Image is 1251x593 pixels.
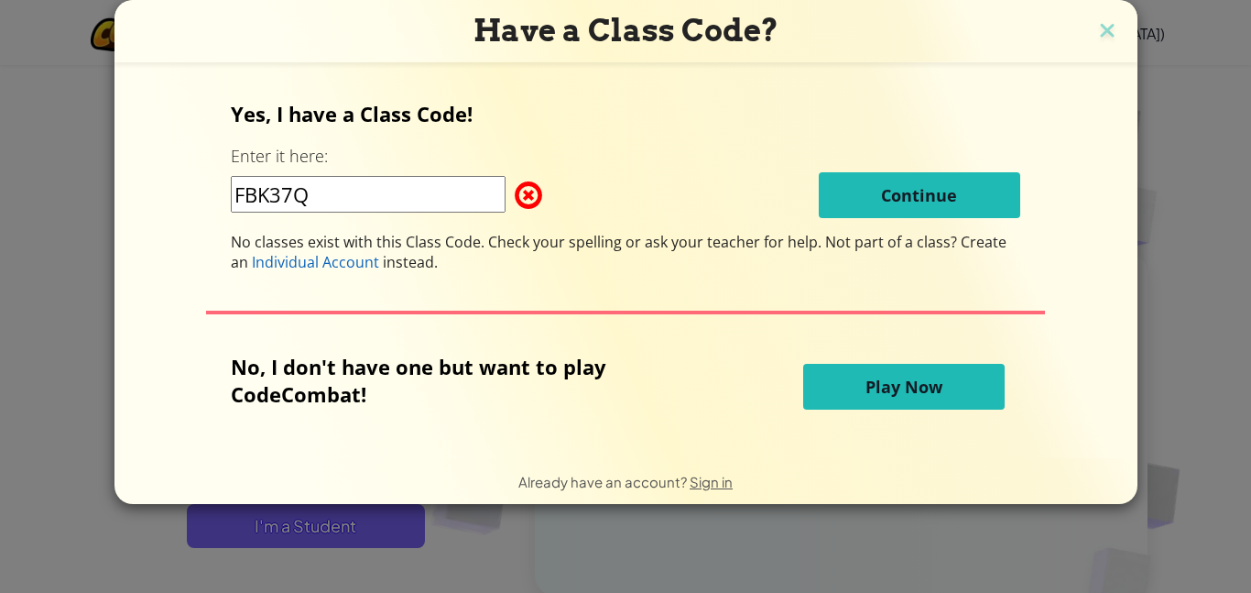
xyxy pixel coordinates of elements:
a: Sign in [690,473,733,490]
label: Enter it here: [231,145,328,168]
p: No, I don't have one but want to play CodeCombat! [231,353,696,408]
span: Already have an account? [518,473,690,490]
span: Have a Class Code? [473,12,778,49]
span: Continue [881,184,957,206]
button: Continue [819,172,1020,218]
button: Play Now [803,364,1005,410]
span: No classes exist with this Class Code. Check your spelling or ask your teacher for help. [231,232,825,252]
p: Yes, I have a Class Code! [231,100,1020,127]
span: Play Now [865,376,942,398]
span: Individual Account [252,252,379,272]
span: instead. [379,252,438,272]
span: Not part of a class? Create an [231,232,1006,272]
img: close icon [1095,18,1119,46]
